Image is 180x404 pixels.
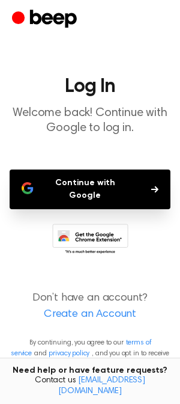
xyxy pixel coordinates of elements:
h1: Log In [10,77,170,96]
p: By continuing, you agree to our and , and you opt in to receive emails from us. [10,337,170,370]
p: Welcome back! Continue with Google to log in. [10,106,170,136]
p: Don’t have an account? [10,290,170,323]
span: Contact us [7,376,173,397]
a: Beep [12,8,80,31]
button: Continue with Google [10,170,170,209]
a: privacy policy [49,350,89,357]
a: [EMAIL_ADDRESS][DOMAIN_NAME] [58,376,145,396]
a: Create an Account [12,307,168,323]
